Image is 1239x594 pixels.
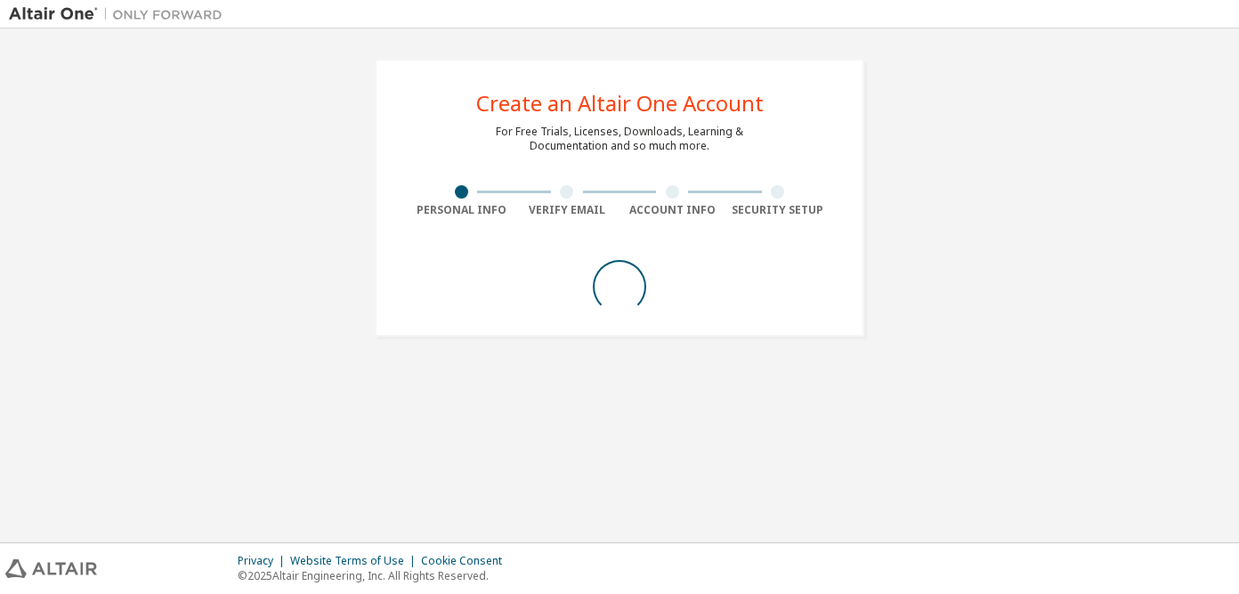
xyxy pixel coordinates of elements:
div: For Free Trials, Licenses, Downloads, Learning & Documentation and so much more. [496,125,743,153]
div: Privacy [238,554,290,568]
img: Altair One [9,5,231,23]
div: Personal Info [409,203,514,217]
div: Website Terms of Use [290,554,421,568]
div: Cookie Consent [421,554,513,568]
p: © 2025 Altair Engineering, Inc. All Rights Reserved. [238,568,513,583]
div: Security Setup [725,203,831,217]
div: Create an Altair One Account [476,93,764,114]
div: Verify Email [514,203,620,217]
img: altair_logo.svg [5,559,97,578]
div: Account Info [619,203,725,217]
